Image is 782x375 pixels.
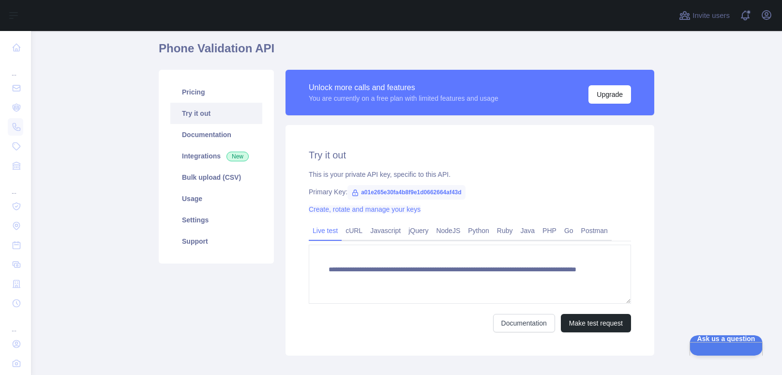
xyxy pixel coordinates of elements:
[692,10,730,21] span: Invite users
[170,209,262,231] a: Settings
[309,205,421,213] a: Create, rotate and manage your keys
[170,81,262,103] a: Pricing
[432,223,464,238] a: NodeJS
[170,145,262,167] a: Integrations New
[8,176,23,196] div: ...
[309,94,498,103] div: You are currently on a free plan with limited features and usage
[493,314,555,332] a: Documentation
[170,103,262,124] a: Try it out
[690,335,763,356] iframe: Help Scout Beacon - Open
[159,41,654,64] h1: Phone Validation API
[8,58,23,78] div: ...
[347,185,466,200] span: a01e265e30fa4b8f9e1d0662664af43d
[309,170,631,179] div: This is your private API key, specific to this API.
[170,188,262,209] a: Usage
[464,223,493,238] a: Python
[517,223,539,238] a: Java
[226,152,249,161] span: New
[8,314,23,333] div: ...
[588,85,631,104] button: Upgrade
[170,231,262,252] a: Support
[170,167,262,188] a: Bulk upload (CSV)
[170,124,262,145] a: Documentation
[493,223,517,238] a: Ruby
[366,223,405,238] a: Javascript
[577,223,612,238] a: Postman
[560,223,577,238] a: Go
[342,223,366,238] a: cURL
[561,314,631,332] button: Make test request
[309,187,631,197] div: Primary Key:
[309,82,498,94] div: Unlock more calls and features
[309,223,342,238] a: Live test
[677,8,732,23] button: Invite users
[405,223,432,238] a: jQuery
[309,148,631,162] h2: Try it out
[539,223,560,238] a: PHP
